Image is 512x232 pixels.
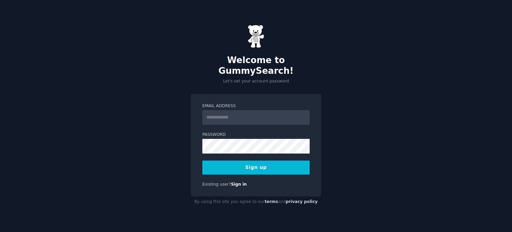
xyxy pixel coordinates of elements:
a: privacy policy [286,199,318,204]
span: Existing user? [202,182,231,187]
label: Email Address [202,103,310,109]
a: Sign in [231,182,247,187]
button: Sign up [202,161,310,175]
p: Let's set your account password [191,78,321,84]
div: By using this site you agree to our and [191,197,321,207]
a: terms [265,199,278,204]
img: Gummy Bear [248,25,264,48]
label: Password [202,132,310,138]
h2: Welcome to GummySearch! [191,55,321,76]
